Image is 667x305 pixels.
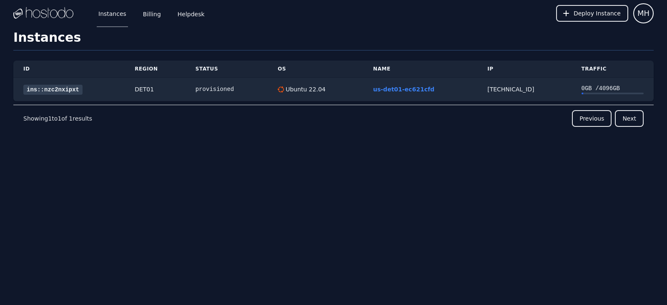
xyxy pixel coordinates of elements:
[572,60,654,78] th: Traffic
[13,30,654,50] h1: Instances
[58,115,61,122] span: 1
[186,60,268,78] th: Status
[23,85,83,95] a: ins::nzc2nxipxt
[574,9,621,18] span: Deploy Instance
[477,60,571,78] th: IP
[196,85,258,93] div: provisioned
[13,7,73,20] img: Logo
[48,115,52,122] span: 1
[582,84,644,93] div: 0 GB / 4096 GB
[278,86,284,93] img: Ubuntu 22.04
[268,60,363,78] th: OS
[363,60,477,78] th: Name
[615,110,644,127] button: Next
[23,114,92,123] p: Showing to of results
[125,60,186,78] th: Region
[556,5,628,22] button: Deploy Instance
[373,86,434,93] a: us-det01-ec621cfd
[69,115,73,122] span: 1
[284,85,326,93] div: Ubuntu 22.04
[135,85,176,93] div: DET01
[487,85,561,93] div: [TECHNICAL_ID]
[637,8,649,19] span: MH
[13,60,125,78] th: ID
[572,110,612,127] button: Previous
[633,3,654,23] button: User menu
[13,105,654,132] nav: Pagination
